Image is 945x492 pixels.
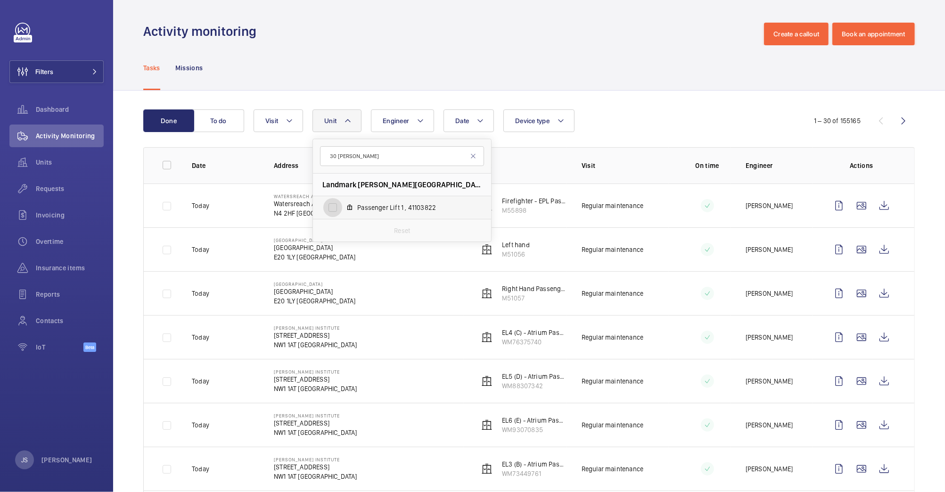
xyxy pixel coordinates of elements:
[582,376,643,386] p: Regular maintenance
[502,337,567,347] p: WM76375740
[481,332,493,343] img: elevator.svg
[582,161,669,170] p: Visit
[502,206,567,215] p: M55898
[746,245,793,254] p: [PERSON_NAME]
[582,420,643,430] p: Regular maintenance
[322,180,482,190] span: Landmark [PERSON_NAME][GEOGRAPHIC_DATA] - [STREET_ADDRESS][PERSON_NAME]
[274,418,357,428] p: [STREET_ADDRESS]
[502,459,567,469] p: EL3 (B) - Atrium Pass Lift
[274,208,398,218] p: N4 2HF [GEOGRAPHIC_DATA]
[192,245,209,254] p: Today
[274,161,464,170] p: Address
[502,372,567,381] p: EL5 (D) - Atrium Pass Lift
[582,245,643,254] p: Regular maintenance
[274,457,357,462] p: [PERSON_NAME] Institute
[274,331,357,340] p: [STREET_ADDRESS]
[36,131,104,141] span: Activity Monitoring
[36,342,83,352] span: IoT
[274,369,357,375] p: [PERSON_NAME] Institute
[324,117,337,125] span: Unit
[502,416,567,425] p: EL6 (E) - Atrium Pass Lift
[832,23,915,45] button: Book an appointment
[83,342,96,352] span: Beta
[481,419,493,431] img: elevator.svg
[746,201,793,210] p: [PERSON_NAME]
[36,158,104,167] span: Units
[175,63,203,73] p: Missions
[192,333,209,342] p: Today
[274,287,356,296] p: [GEOGRAPHIC_DATA]
[479,161,567,170] p: Unit
[746,420,793,430] p: [PERSON_NAME]
[265,117,278,125] span: Visit
[192,289,209,298] p: Today
[192,161,259,170] p: Date
[746,333,793,342] p: [PERSON_NAME]
[274,462,357,472] p: [STREET_ADDRESS]
[274,340,357,350] p: NW1 1AT [GEOGRAPHIC_DATA]
[192,376,209,386] p: Today
[582,289,643,298] p: Regular maintenance
[455,117,469,125] span: Date
[746,289,793,298] p: [PERSON_NAME]
[582,201,643,210] p: Regular maintenance
[394,226,410,235] p: Reset
[274,252,356,262] p: E20 1LY [GEOGRAPHIC_DATA]
[143,23,262,40] h1: Activity monitoring
[746,376,793,386] p: [PERSON_NAME]
[143,63,160,73] p: Tasks
[274,375,357,384] p: [STREET_ADDRESS]
[9,60,104,83] button: Filters
[502,293,567,303] p: M51057
[36,237,104,246] span: Overtime
[746,161,813,170] p: Engineer
[36,184,104,193] span: Requests
[481,288,493,299] img: elevator.svg
[481,375,493,387] img: elevator.svg
[274,199,398,208] p: Watersreach Apartments
[503,109,575,132] button: Device type
[502,381,567,391] p: WM88307342
[814,116,861,125] div: 1 – 30 of 155165
[274,243,356,252] p: [GEOGRAPHIC_DATA]
[582,333,643,342] p: Regular maintenance
[502,240,530,250] p: Left hand
[21,455,28,465] p: JS
[502,284,567,293] p: Right Hand Passenger
[502,425,567,434] p: WM93070835
[274,193,398,199] p: Watersreach Apartments - High Risk Building
[36,316,104,325] span: Contacts
[36,263,104,273] span: Insurance items
[41,455,92,465] p: [PERSON_NAME]
[192,201,209,210] p: Today
[357,203,467,212] span: Passenger Lift 1 , 41103822
[481,463,493,475] img: elevator.svg
[582,464,643,474] p: Regular maintenance
[274,281,356,287] p: [GEOGRAPHIC_DATA]
[746,464,793,474] p: [PERSON_NAME]
[383,117,409,125] span: Engineer
[274,428,357,437] p: NW1 1AT [GEOGRAPHIC_DATA]
[371,109,434,132] button: Engineer
[35,67,53,76] span: Filters
[192,464,209,474] p: Today
[444,109,494,132] button: Date
[481,244,493,255] img: elevator.svg
[515,117,550,125] span: Device type
[764,23,829,45] button: Create a callout
[274,296,356,306] p: E20 1LY [GEOGRAPHIC_DATA]
[193,109,244,132] button: To do
[143,109,194,132] button: Done
[254,109,303,132] button: Visit
[274,472,357,481] p: NW1 1AT [GEOGRAPHIC_DATA]
[320,146,484,166] input: Search by unit or address
[502,196,567,206] p: Firefighter - EPL Passenger Lift No 1 3-40
[502,250,530,259] p: M51056
[36,290,104,299] span: Reports
[36,210,104,220] span: Invoicing
[192,420,209,430] p: Today
[274,413,357,418] p: [PERSON_NAME] Institute
[274,384,357,393] p: NW1 1AT [GEOGRAPHIC_DATA]
[312,109,362,132] button: Unit
[502,469,567,478] p: WM73449761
